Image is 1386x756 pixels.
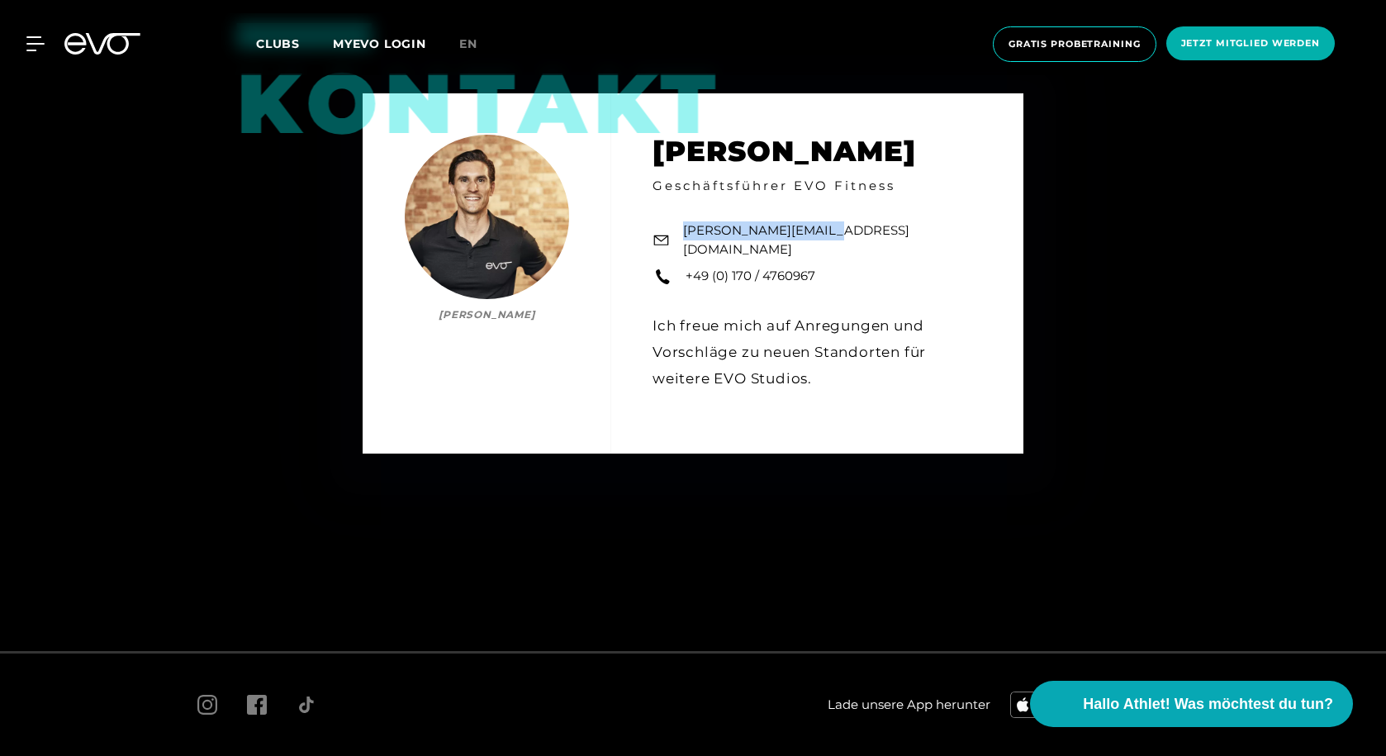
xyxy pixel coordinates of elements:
[828,696,990,715] span: Lade unsere App herunter
[683,221,982,259] a: [PERSON_NAME][EMAIL_ADDRESS][DOMAIN_NAME]
[1010,692,1089,718] img: evofitness app
[333,36,426,51] a: MYEVO LOGIN
[256,36,333,51] a: Clubs
[459,36,477,51] span: en
[686,267,815,286] a: +49 (0) 170 / 4760967
[1181,36,1320,50] span: Jetzt Mitglied werden
[1030,681,1353,727] button: Hallo Athlet! Was möchtest du tun?
[1083,693,1333,716] span: Hallo Athlet! Was möchtest du tun?
[459,35,497,54] a: en
[256,36,300,51] span: Clubs
[1009,37,1141,51] span: Gratis Probetraining
[1161,26,1340,62] a: Jetzt Mitglied werden
[988,26,1161,62] a: Gratis Probetraining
